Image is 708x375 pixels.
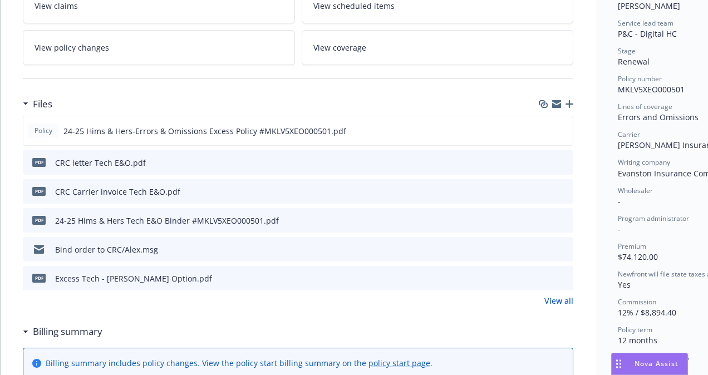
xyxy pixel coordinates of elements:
span: Commission [618,297,656,307]
span: pdf [32,216,46,224]
span: pdf [32,187,46,195]
button: preview file [559,186,569,198]
span: Renewal [618,56,650,67]
span: 12% / $8,894.40 [618,307,676,318]
span: Errors and Omissions [618,112,699,122]
span: - [618,196,621,206]
span: pdf [32,274,46,282]
span: Nova Assist [635,359,678,368]
h3: Files [33,97,52,111]
span: View coverage [313,42,366,53]
button: preview file [559,215,569,226]
span: pdf [32,158,46,166]
span: $74,120.00 [618,251,658,262]
button: download file [541,215,550,226]
span: [PERSON_NAME] [618,1,680,11]
div: Excess Tech - [PERSON_NAME] Option.pdf [55,273,212,284]
span: - [618,224,621,234]
div: Billing summary [23,324,102,339]
span: Policy number [618,74,662,83]
button: preview file [559,157,569,169]
button: download file [540,125,549,137]
button: preview file [558,125,568,137]
span: View policy changes [35,42,109,53]
span: 24-25 Hims & Hers-Errors & Omissions Excess Policy #MKLV5XEO000501.pdf [63,125,346,137]
span: Premium [618,241,646,251]
div: Files [23,97,52,111]
span: 12 months [618,335,657,346]
span: Program administrator [618,214,689,223]
span: Lines of coverage [618,102,672,111]
span: Stage [618,46,636,56]
span: P&C - Digital HC [618,28,677,39]
a: View coverage [302,30,574,65]
a: View all [544,295,573,307]
h3: Billing summary [33,324,102,339]
div: Drag to move [612,353,626,374]
span: Policy term [618,325,652,334]
button: Nova Assist [611,353,688,375]
span: Service lead team [618,18,673,28]
button: download file [541,244,550,255]
button: preview file [559,273,569,284]
a: View policy changes [23,30,295,65]
span: Policy [32,126,55,136]
div: 24-25 Hims & Hers Tech E&O Binder #MKLV5XEO000501.pdf [55,215,279,226]
div: CRC letter Tech E&O.pdf [55,157,146,169]
span: Writing company [618,157,670,167]
button: preview file [559,244,569,255]
button: download file [541,273,550,284]
span: Wholesaler [618,186,653,195]
span: MKLV5XEO000501 [618,84,685,95]
div: CRC Carrier invoice Tech E&O.pdf [55,186,180,198]
a: policy start page [368,358,430,368]
div: Billing summary includes policy changes. View the policy start billing summary on the . [46,357,432,369]
span: Yes [618,279,631,290]
button: download file [541,186,550,198]
div: Bind order to CRC/Alex.msg [55,244,158,255]
span: Carrier [618,130,640,139]
button: download file [541,157,550,169]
